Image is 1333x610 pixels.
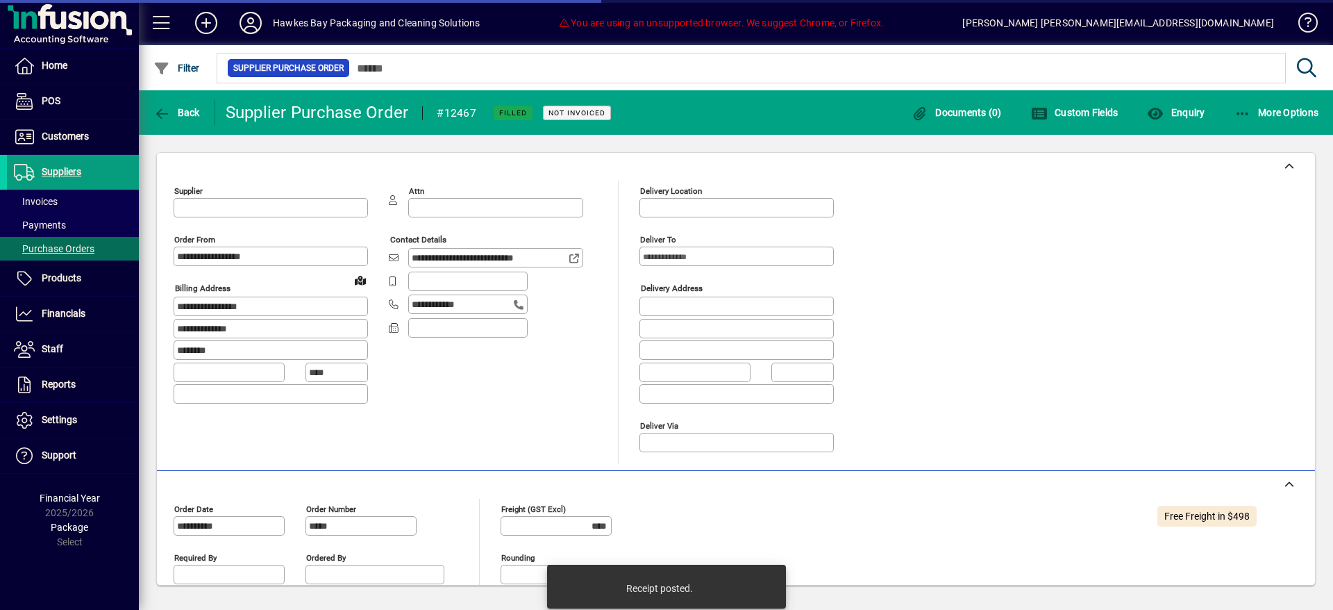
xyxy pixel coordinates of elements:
button: Back [150,100,203,125]
button: Enquiry [1143,100,1208,125]
span: Support [42,450,76,461]
a: Support [7,438,139,473]
span: Suppliers [42,166,81,177]
a: Payments [7,213,139,237]
a: Staff [7,332,139,367]
a: Knowledge Base [1288,3,1316,48]
span: Not Invoiced [548,108,605,117]
span: Free Freight in $498 [1164,511,1250,522]
span: Custom Fields [1031,107,1118,118]
span: Staff [42,343,63,354]
span: Back [153,107,200,118]
div: Supplier Purchase Order [226,101,409,124]
div: #12467 [437,102,476,124]
mat-label: Ordered by [306,552,346,562]
button: Add [184,10,228,35]
span: Filter [153,63,200,74]
button: Documents (0) [908,100,1005,125]
button: More Options [1231,100,1323,125]
span: Purchase Orders [14,243,94,254]
div: Receipt posted. [626,582,693,595]
a: Settings [7,403,139,438]
span: Supplier Purchase Order [233,61,344,75]
button: Profile [228,10,273,35]
button: Custom Fields [1028,100,1122,125]
span: Home [42,60,67,71]
span: Reports [42,379,76,390]
span: POS [42,95,60,106]
span: Customers [42,131,89,142]
div: Hawkes Bay Packaging and Cleaning Solutions [273,12,480,34]
a: Reports [7,368,139,402]
a: Financials [7,297,139,331]
span: You are using an unsupported browser. We suggest Chrome, or Firefox. [559,17,884,28]
span: Products [42,272,81,283]
a: POS [7,84,139,119]
mat-label: Delivery Location [640,186,702,196]
button: Filter [150,56,203,81]
span: Financials [42,308,85,319]
mat-label: Order from [174,235,215,245]
span: Package [51,522,88,533]
span: Financial Year [40,493,100,504]
app-page-header-button: Back [139,100,215,125]
span: Filled [499,108,527,117]
mat-label: Rounding [501,552,535,562]
mat-label: Freight (GST excl) [501,504,566,513]
span: Documents (0) [912,107,1002,118]
div: [PERSON_NAME] [PERSON_NAME][EMAIL_ADDRESS][DOMAIN_NAME] [962,12,1274,34]
a: Invoices [7,190,139,213]
mat-label: Attn [409,186,424,196]
span: Payments [14,220,66,231]
span: Invoices [14,196,58,207]
a: Products [7,261,139,296]
mat-label: Order date [174,504,213,513]
a: Home [7,49,139,83]
span: Settings [42,414,77,425]
mat-label: Deliver To [640,235,676,245]
mat-label: Deliver via [640,420,678,430]
a: View on map [349,269,371,291]
mat-label: Order number [306,504,356,513]
mat-label: Supplier [174,186,203,196]
a: Purchase Orders [7,237,139,261]
a: Customers [7,119,139,154]
span: Enquiry [1147,107,1205,118]
mat-label: Required by [174,552,217,562]
span: More Options [1234,107,1319,118]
